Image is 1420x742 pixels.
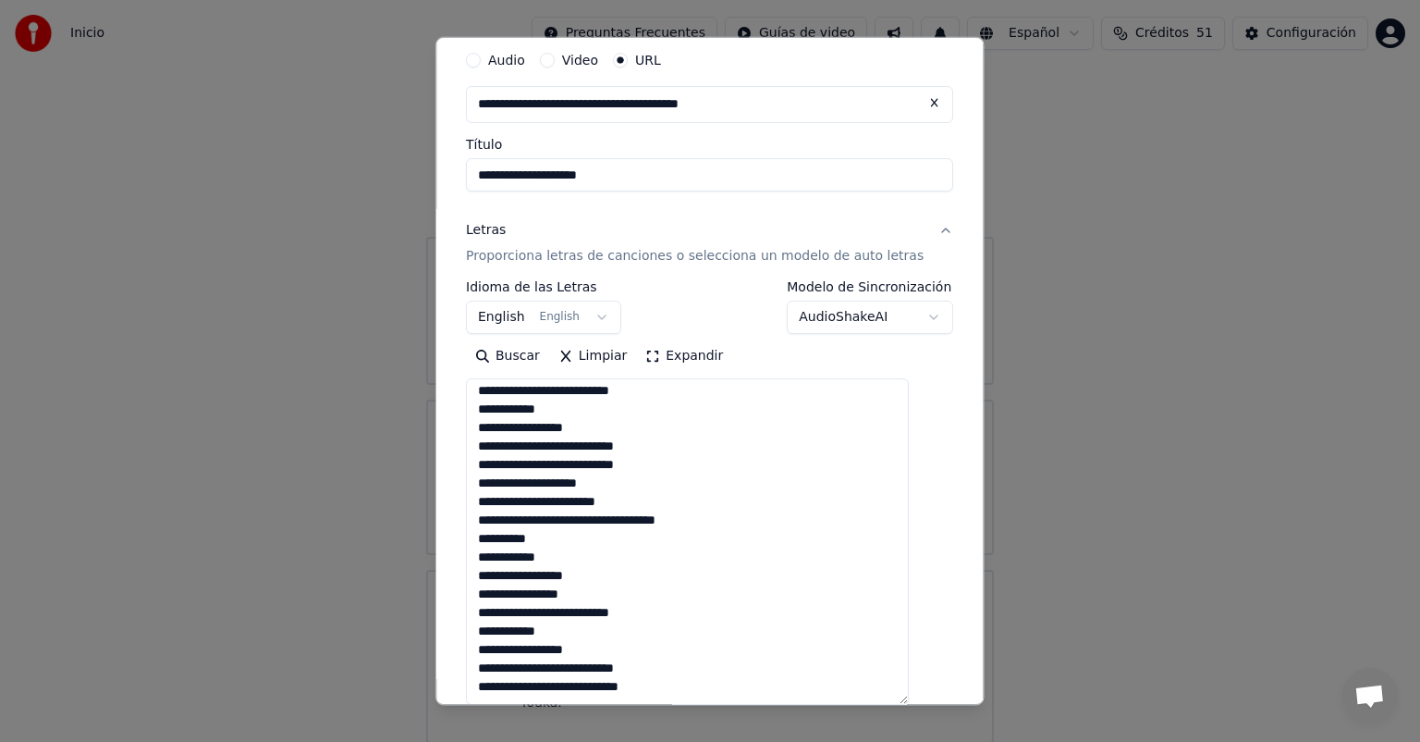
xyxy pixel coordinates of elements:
label: Idioma de las Letras [466,280,621,293]
button: Buscar [466,341,549,371]
label: Audio [488,54,525,67]
label: Modelo de Sincronización [788,280,954,293]
label: Título [466,138,953,151]
p: Proporciona letras de canciones o selecciona un modelo de auto letras [466,247,924,266]
label: Video [562,54,598,67]
button: LetrasProporciona letras de canciones o selecciona un modelo de auto letras [466,206,953,280]
div: Letras [466,221,506,240]
button: Expandir [637,341,733,371]
label: URL [635,54,661,67]
div: LetrasProporciona letras de canciones o selecciona un modelo de auto letras [466,280,953,720]
button: Limpiar [549,341,636,371]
